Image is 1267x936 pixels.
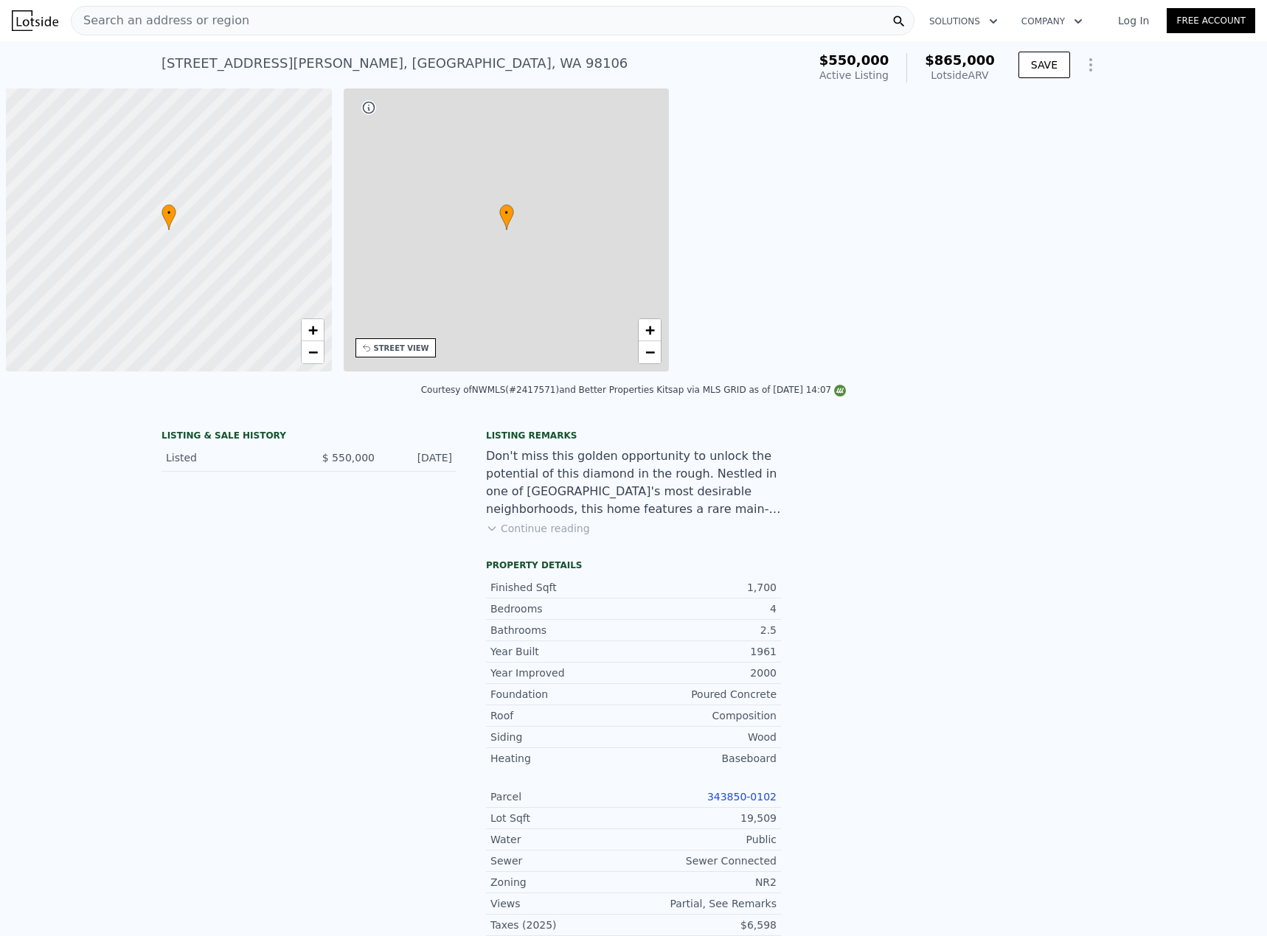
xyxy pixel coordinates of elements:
[162,430,457,444] div: LISTING & SALE HISTORY
[925,68,995,83] div: Lotside ARV
[490,730,633,744] div: Siding
[302,341,324,363] a: Zoom out
[834,385,846,397] img: NWMLS Logo
[1100,13,1167,28] a: Log In
[633,730,777,744] div: Wood
[486,430,781,441] div: Listing remarks
[490,666,633,680] div: Year Improved
[162,53,628,74] div: [STREET_ADDRESS][PERSON_NAME] , [GEOGRAPHIC_DATA] , WA 98106
[917,8,1010,35] button: Solutions
[490,644,633,659] div: Year Built
[1167,8,1255,33] a: Free Account
[1010,8,1094,35] button: Company
[1018,52,1070,78] button: SAVE
[499,204,514,230] div: •
[490,580,633,595] div: Finished Sqft
[633,875,777,890] div: NR2
[633,687,777,702] div: Poured Concrete
[633,644,777,659] div: 1961
[490,687,633,702] div: Foundation
[490,751,633,766] div: Heating
[925,52,995,68] span: $865,000
[490,623,633,638] div: Bathrooms
[386,450,452,465] div: [DATE]
[72,12,249,29] span: Search an address or region
[633,853,777,868] div: Sewer Connected
[819,52,889,68] span: $550,000
[633,918,777,932] div: $6,598
[490,875,633,890] div: Zoning
[490,896,633,911] div: Views
[421,385,847,395] div: Courtesy of NWMLS (#2417571) and Better Properties Kitsap via MLS GRID as of [DATE] 14:07
[490,708,633,723] div: Roof
[302,319,324,341] a: Zoom in
[639,341,661,363] a: Zoom out
[490,601,633,616] div: Bedrooms
[490,918,633,932] div: Taxes (2025)
[499,206,514,220] span: •
[490,811,633,825] div: Lot Sqft
[633,751,777,766] div: Baseboard
[490,853,633,868] div: Sewer
[490,789,633,804] div: Parcel
[633,832,777,847] div: Public
[707,791,777,803] a: 343850-0102
[633,896,777,911] div: Partial, See Remarks
[1076,50,1105,80] button: Show Options
[633,708,777,723] div: Composition
[633,623,777,638] div: 2.5
[162,206,176,220] span: •
[162,204,176,230] div: •
[308,343,317,361] span: −
[639,319,661,341] a: Zoom in
[633,601,777,616] div: 4
[490,832,633,847] div: Water
[819,69,889,81] span: Active Listing
[645,343,655,361] span: −
[322,452,375,464] span: $ 550,000
[645,321,655,339] span: +
[12,10,58,31] img: Lotside
[633,666,777,680] div: 2000
[486,447,781,518] div: Don't miss this golden opportunity to unlock the potential of this diamond in the rough. Nestled ...
[166,450,297,465] div: Listed
[633,811,777,825] div: 19,509
[374,343,429,354] div: STREET VIEW
[308,321,317,339] span: +
[934,868,982,915] img: Lotside
[486,559,781,571] div: Property details
[486,521,590,536] button: Continue reading
[633,580,777,595] div: 1,700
